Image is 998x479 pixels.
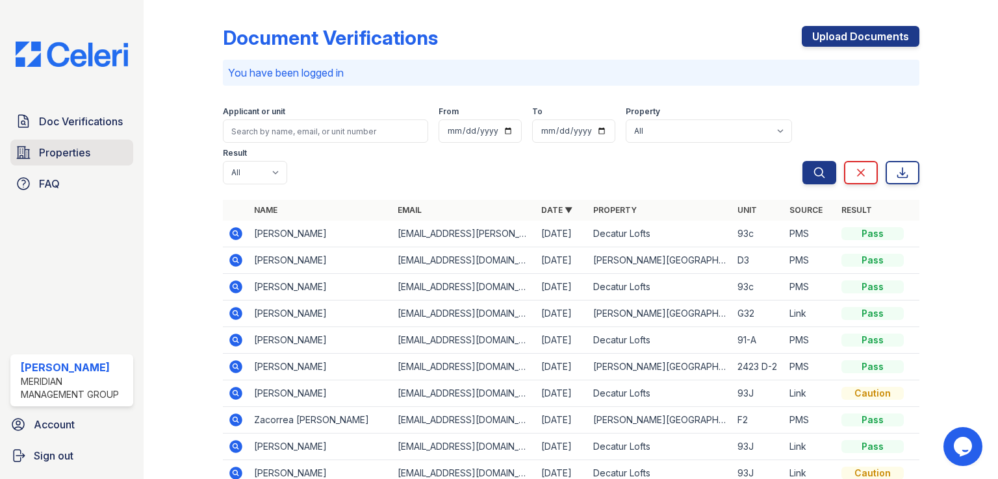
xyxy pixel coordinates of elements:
iframe: chat widget [943,427,985,466]
td: Zacorrea [PERSON_NAME] [249,407,392,434]
td: [PERSON_NAME] [249,380,392,407]
a: Doc Verifications [10,108,133,134]
td: [PERSON_NAME] [249,274,392,301]
a: Account [5,411,138,437]
a: Unit [737,205,757,215]
td: Link [784,301,836,327]
td: [PERSON_NAME][GEOGRAPHIC_DATA] [588,247,732,274]
td: [EMAIL_ADDRESS][DOMAIN_NAME] [392,301,536,327]
td: [PERSON_NAME][GEOGRAPHIC_DATA] [588,407,732,434]
td: [DATE] [536,274,588,301]
span: Properties [39,145,90,160]
a: Property [593,205,637,215]
td: [EMAIL_ADDRESS][DOMAIN_NAME] [392,380,536,407]
td: [DATE] [536,407,588,434]
td: [DATE] [536,247,588,274]
td: Decatur Lofts [588,327,732,354]
div: [PERSON_NAME] [21,360,128,375]
a: Result [841,205,872,215]
a: FAQ [10,171,133,197]
td: Decatur Lofts [588,380,732,407]
a: Properties [10,140,133,166]
td: [PERSON_NAME] [249,247,392,274]
div: Document Verifications [223,26,438,49]
td: [PERSON_NAME] [249,221,392,247]
td: G32 [732,301,784,327]
a: Date ▼ [541,205,572,215]
td: [PERSON_NAME] [249,327,392,354]
div: Pass [841,307,904,320]
td: [PERSON_NAME] [249,354,392,380]
td: 93c [732,221,784,247]
td: PMS [784,407,836,434]
td: F2 [732,407,784,434]
a: Name [254,205,277,215]
label: To [532,106,543,117]
td: PMS [784,274,836,301]
td: [EMAIL_ADDRESS][DOMAIN_NAME] [392,274,536,301]
td: [EMAIL_ADDRESS][DOMAIN_NAME] [392,434,536,460]
label: From [439,106,459,117]
td: Decatur Lofts [588,434,732,460]
img: CE_Logo_Blue-a8612792a0a2168367f1c8372b55b34899dd931a85d93a1a3d3e32e68fde9ad4.png [5,42,138,67]
td: [PERSON_NAME] [249,434,392,460]
td: 93J [732,380,784,407]
div: Pass [841,440,904,453]
td: PMS [784,354,836,380]
td: [EMAIL_ADDRESS][DOMAIN_NAME] [392,247,536,274]
td: [DATE] [536,354,588,380]
td: [EMAIL_ADDRESS][DOMAIN_NAME] [392,327,536,354]
div: Pass [841,334,904,347]
td: PMS [784,327,836,354]
div: Pass [841,227,904,240]
td: 91-A [732,327,784,354]
td: [DATE] [536,301,588,327]
span: Account [34,417,75,432]
td: 93c [732,274,784,301]
td: [DATE] [536,380,588,407]
td: Decatur Lofts [588,221,732,247]
label: Applicant or unit [223,106,285,117]
div: Caution [841,387,904,400]
td: [DATE] [536,327,588,354]
td: [EMAIL_ADDRESS][PERSON_NAME][DOMAIN_NAME] [392,221,536,247]
td: [PERSON_NAME][GEOGRAPHIC_DATA] [588,301,732,327]
div: Meridian Management Group [21,375,128,401]
label: Property [626,106,660,117]
td: [PERSON_NAME][GEOGRAPHIC_DATA] [588,354,732,380]
label: Result [223,148,247,158]
td: [EMAIL_ADDRESS][DOMAIN_NAME] [392,354,536,380]
td: [EMAIL_ADDRESS][DOMAIN_NAME] [392,407,536,434]
span: Sign out [34,448,73,463]
td: PMS [784,247,836,274]
td: D3 [732,247,784,274]
td: [DATE] [536,434,588,460]
a: Source [789,205,823,215]
td: PMS [784,221,836,247]
span: FAQ [39,176,60,191]
td: Decatur Lofts [588,274,732,301]
a: Upload Documents [802,26,919,47]
td: [DATE] [536,221,588,247]
div: Pass [841,413,904,426]
td: 2423 D-2 [732,354,784,380]
p: You have been logged in [228,65,914,80]
td: 93J [732,434,784,460]
input: Search by name, email, or unit number [223,119,428,143]
a: Email [398,205,422,215]
div: Pass [841,280,904,293]
span: Doc Verifications [39,114,123,129]
div: Pass [841,254,904,267]
div: Pass [841,360,904,373]
a: Sign out [5,443,138,469]
td: Link [784,380,836,407]
td: [PERSON_NAME] [249,301,392,327]
td: Link [784,434,836,460]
